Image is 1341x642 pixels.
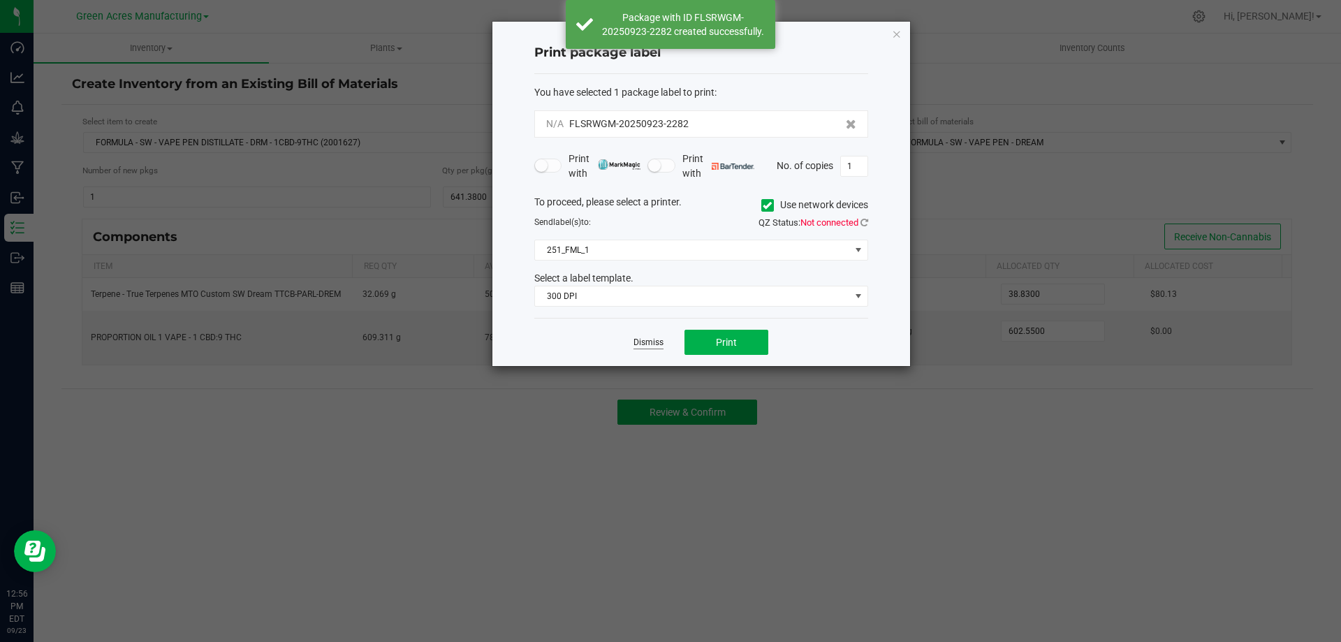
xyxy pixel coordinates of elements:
span: FLSRWGM-20250923-2282 [569,118,689,129]
span: Print with [682,152,754,181]
span: Not connected [800,217,858,228]
button: Print [684,330,768,355]
label: Use network devices [761,198,868,212]
iframe: Resource center [14,530,56,572]
span: Print [716,337,737,348]
div: : [534,85,868,100]
div: To proceed, please select a printer. [524,195,879,216]
div: Select a label template. [524,271,879,286]
h4: Print package label [534,44,868,62]
span: Print with [569,152,640,181]
img: mark_magic_cybra.png [598,159,640,170]
span: 300 DPI [535,286,850,306]
span: 251_FML_1 [535,240,850,260]
a: Dismiss [633,337,664,349]
span: N/A [546,118,564,129]
span: label(s) [553,217,581,227]
span: You have selected 1 package label to print [534,87,715,98]
div: Package with ID FLSRWGM-20250923-2282 created successfully. [601,10,765,38]
span: Send to: [534,217,591,227]
img: bartender.png [712,163,754,170]
span: No. of copies [777,159,833,170]
span: QZ Status: [759,217,868,228]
